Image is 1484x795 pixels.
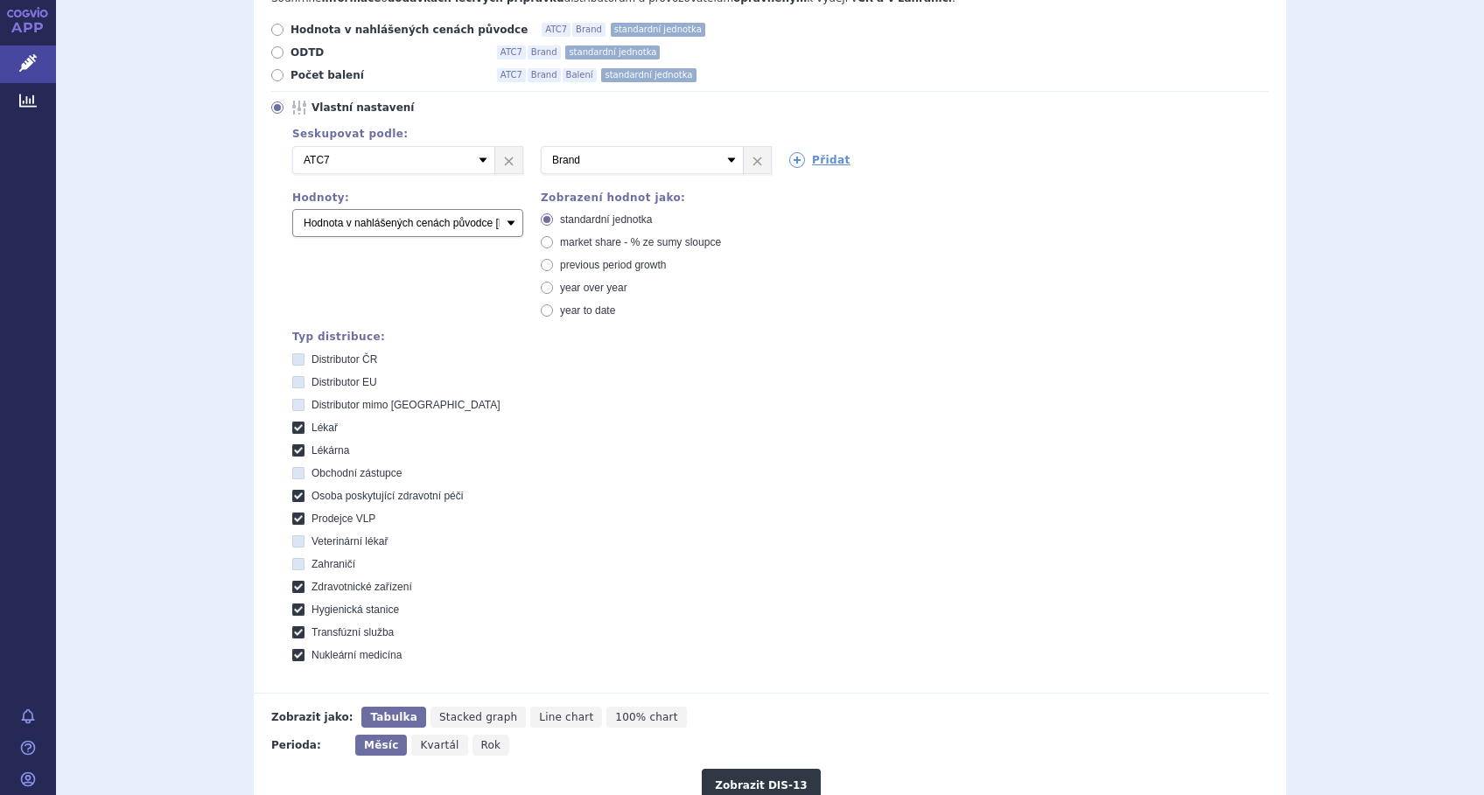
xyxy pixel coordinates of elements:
[311,581,412,593] span: Zdravotnické zařízení
[497,68,526,82] span: ATC7
[565,45,660,59] span: standardní jednotka
[560,282,627,294] span: year over year
[572,23,605,37] span: Brand
[311,467,402,479] span: Obchodní zástupce
[311,490,463,502] span: Osoba poskytující zdravotní péči
[439,711,517,723] span: Stacked graph
[271,707,353,728] div: Zobrazit jako:
[311,101,504,115] span: Vlastní nastavení
[311,444,349,457] span: Lékárna
[541,192,772,204] div: Zobrazení hodnot jako:
[311,649,402,661] span: Nukleární medicína
[560,259,666,271] span: previous period growth
[271,735,346,756] div: Perioda:
[275,128,1269,140] div: Seskupovat podle:
[611,23,705,37] span: standardní jednotka
[420,739,458,751] span: Kvartál
[563,68,597,82] span: Balení
[311,626,394,638] span: Transfúzní služba
[370,711,416,723] span: Tabulka
[560,304,615,317] span: year to date
[290,68,483,82] span: Počet balení
[311,603,399,616] span: Hygienická stanice
[744,147,771,173] a: ×
[292,331,1269,343] div: Typ distribuce:
[311,513,375,525] span: Prodejce VLP
[275,146,1269,174] div: 2
[311,353,377,366] span: Distributor ČR
[292,192,523,204] div: Hodnoty:
[364,739,398,751] span: Měsíc
[290,45,483,59] span: ODTD
[539,711,593,723] span: Line chart
[311,422,338,434] span: Lékař
[528,45,561,59] span: Brand
[311,399,500,411] span: Distributor mimo [GEOGRAPHIC_DATA]
[311,558,355,570] span: Zahraničí
[601,68,696,82] span: standardní jednotka
[789,152,850,168] a: Přidat
[290,23,528,37] span: Hodnota v nahlášených cenách původce
[497,45,526,59] span: ATC7
[495,147,522,173] a: ×
[615,711,677,723] span: 100% chart
[560,236,721,248] span: market share - % ze sumy sloupce
[311,376,377,388] span: Distributor EU
[481,739,501,751] span: Rok
[560,213,652,226] span: standardní jednotka
[528,68,561,82] span: Brand
[311,535,388,547] span: Veterinární lékař
[542,23,570,37] span: ATC7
